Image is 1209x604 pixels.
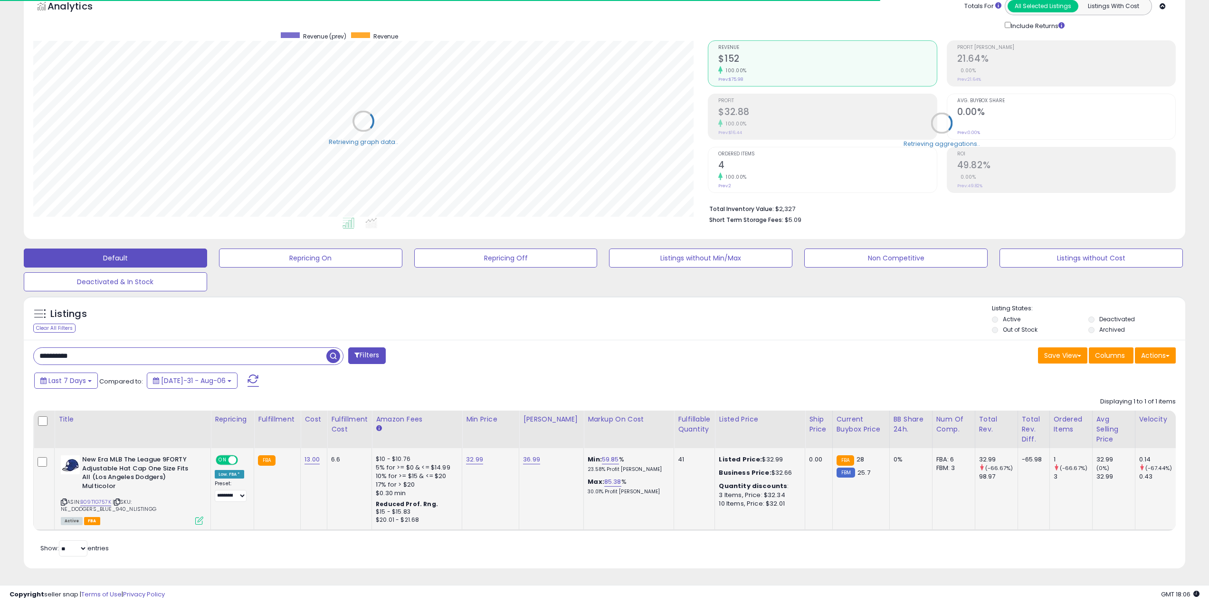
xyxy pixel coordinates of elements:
[979,455,1018,464] div: 32.99
[809,455,825,464] div: 0.00
[588,455,666,473] div: %
[81,590,122,599] a: Terms of Use
[1054,414,1088,434] div: Ordered Items
[985,464,1013,472] small: (-66.67%)
[376,508,455,516] div: $15 - $15.83
[331,414,368,434] div: Fulfillment Cost
[34,373,98,389] button: Last 7 Days
[1054,455,1092,464] div: 1
[837,414,885,434] div: Current Buybox Price
[376,480,455,489] div: 17% for > $20
[466,414,515,424] div: Min Price
[50,307,87,321] h5: Listings
[837,455,854,466] small: FBA
[219,249,402,268] button: Repricing On
[58,414,207,424] div: Title
[305,414,323,424] div: Cost
[237,456,252,464] span: OFF
[523,455,540,464] a: 36.99
[837,468,855,478] small: FBM
[84,517,100,525] span: FBA
[61,498,156,512] span: | SKU: NE_DODGERS_BLUE_940_NLISTINGG
[215,470,244,479] div: Low. FBA *
[894,414,928,434] div: BB Share 24h.
[376,489,455,498] div: $0.30 min
[1099,315,1135,323] label: Deactivated
[719,469,798,477] div: $32.66
[376,424,381,433] small: Amazon Fees.
[376,463,455,472] div: 5% for >= $0 & <= $14.99
[1139,455,1178,464] div: 0.14
[376,472,455,480] div: 10% for >= $15 & <= $20
[1096,472,1135,481] div: 32.99
[215,414,250,424] div: Repricing
[61,455,80,474] img: 41e5ljFTBkL._SL40_.jpg
[376,455,455,463] div: $10 - $10.76
[24,272,207,291] button: Deactivated & In Stock
[1038,347,1087,364] button: Save View
[1089,347,1133,364] button: Columns
[1000,249,1183,268] button: Listings without Cost
[904,139,980,148] div: Retrieving aggregations..
[719,482,798,490] div: :
[10,590,165,599] div: seller snap | |
[979,414,1014,434] div: Total Rev.
[376,414,458,424] div: Amazon Fees
[588,414,670,424] div: Markup on Cost
[1003,315,1020,323] label: Active
[588,489,666,495] p: 30.01% Profit [PERSON_NAME]
[936,455,968,464] div: FBA: 6
[40,544,109,553] span: Show: entries
[719,481,787,490] b: Quantity discounts
[678,414,711,434] div: Fulfillable Quantity
[258,455,276,466] small: FBA
[331,455,364,464] div: 6.6
[215,480,247,502] div: Preset:
[329,137,398,146] div: Retrieving graph data..
[1060,464,1087,472] small: (-66.67%)
[857,468,870,477] span: 25.7
[979,472,1018,481] div: 98.97
[1003,326,1038,334] label: Out of Stock
[1145,464,1172,472] small: (-67.44%)
[466,455,483,464] a: 32.99
[1054,472,1092,481] div: 3
[1095,351,1125,360] span: Columns
[48,376,86,385] span: Last 7 Days
[936,464,968,472] div: FBM: 3
[588,477,604,486] b: Max:
[719,455,798,464] div: $32.99
[217,456,228,464] span: ON
[123,590,165,599] a: Privacy Policy
[602,455,619,464] a: 59.85
[894,455,925,464] div: 0%
[305,455,320,464] a: 13.00
[1135,347,1176,364] button: Actions
[1099,326,1125,334] label: Archived
[588,478,666,495] div: %
[523,414,580,424] div: [PERSON_NAME]
[964,2,1001,11] div: Totals For
[678,455,707,464] div: 41
[82,455,198,493] b: New Era MLB The League 9FORTY Adjustable Hat Cap One Size Fits All (Los Angeles Dodgers) Multicolor
[1096,464,1110,472] small: (0%)
[584,411,674,448] th: The percentage added to the cost of goods (COGS) that forms the calculator for Min & Max prices.
[376,516,455,524] div: $20.01 - $21.68
[10,590,44,599] strong: Copyright
[61,455,203,524] div: ASIN:
[99,377,143,386] span: Compared to:
[1139,414,1174,424] div: Velocity
[376,500,438,508] b: Reduced Prof. Rng.
[24,249,207,268] button: Default
[1022,455,1042,464] div: -65.98
[80,498,111,506] a: B09T1G757K
[609,249,792,268] button: Listings without Min/Max
[804,249,988,268] button: Non Competitive
[719,491,798,499] div: 3 Items, Price: $32.34
[857,455,864,464] span: 28
[414,249,598,268] button: Repricing Off
[33,324,76,333] div: Clear All Filters
[998,20,1076,31] div: Include Returns
[1161,590,1199,599] span: 2025-08-14 18:06 GMT
[161,376,226,385] span: [DATE]-31 - Aug-06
